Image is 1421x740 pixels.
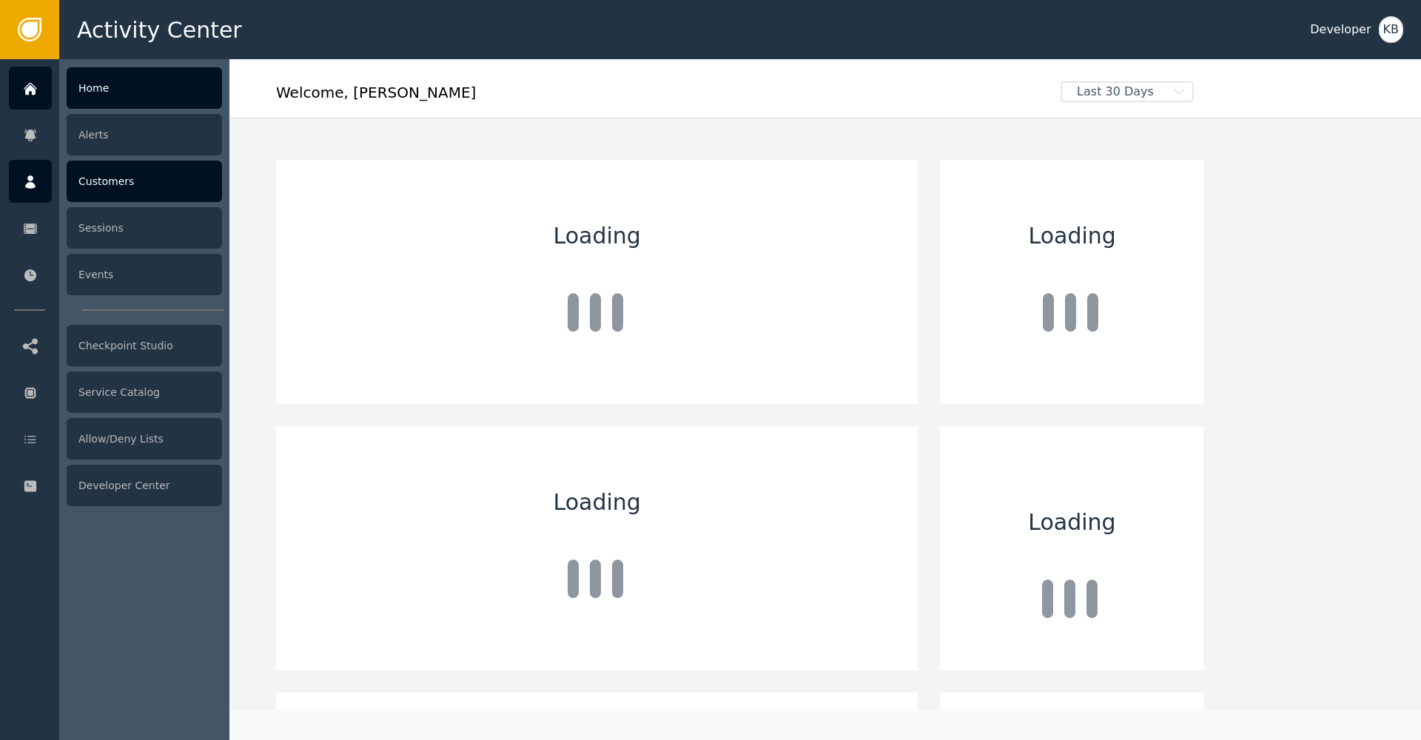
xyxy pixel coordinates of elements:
[9,113,222,156] a: Alerts
[1050,81,1204,102] button: Last 30 Days
[1029,219,1116,252] span: Loading
[276,81,1050,114] div: Welcome , [PERSON_NAME]
[67,114,222,155] div: Alerts
[67,207,222,249] div: Sessions
[9,253,222,296] a: Events
[67,371,222,413] div: Service Catalog
[67,161,222,202] div: Customers
[67,254,222,295] div: Events
[1062,83,1169,101] span: Last 30 Days
[1379,16,1403,43] button: KB
[9,371,222,414] a: Service Catalog
[1028,505,1115,539] span: Loading
[67,465,222,506] div: Developer Center
[77,13,242,47] span: Activity Center
[554,485,641,519] span: Loading
[9,464,222,507] a: Developer Center
[9,160,222,203] a: Customers
[554,219,641,252] span: Loading
[9,324,222,367] a: Checkpoint Studio
[1310,21,1371,38] div: Developer
[67,325,222,366] div: Checkpoint Studio
[67,418,222,460] div: Allow/Deny Lists
[67,67,222,109] div: Home
[9,67,222,110] a: Home
[9,417,222,460] a: Allow/Deny Lists
[9,206,222,249] a: Sessions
